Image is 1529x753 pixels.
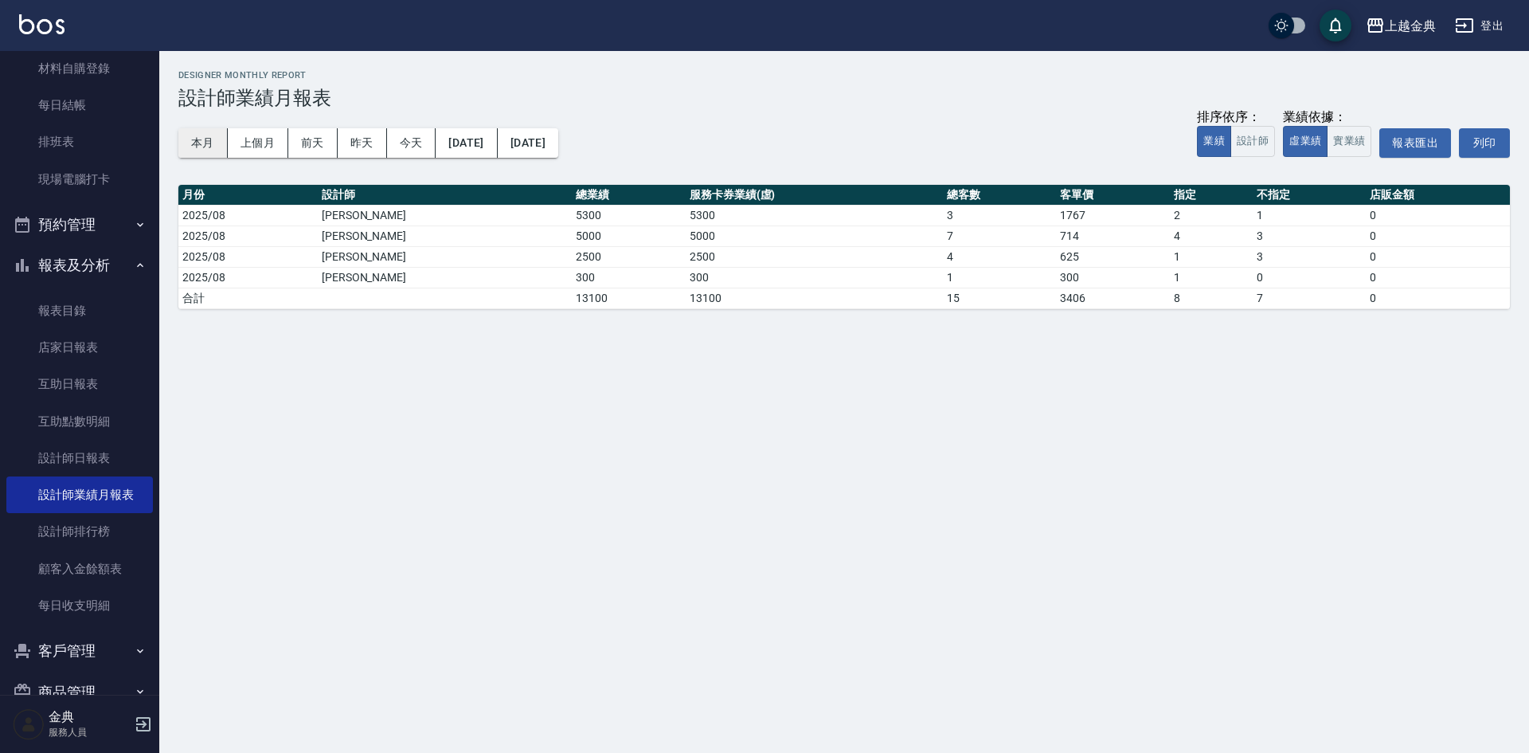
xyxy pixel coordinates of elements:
button: 實業績 [1327,126,1371,157]
td: [PERSON_NAME] [318,267,573,288]
td: 0 [1366,205,1510,226]
div: 業績依據： [1283,109,1371,126]
td: 1 [943,267,1056,288]
td: 3 [1253,246,1366,267]
td: 4 [1170,226,1253,246]
td: 714 [1056,226,1169,246]
button: [DATE] [436,128,497,158]
th: 月份 [178,185,318,206]
button: 上個月 [228,128,288,158]
a: 材料自購登錄 [6,50,153,87]
a: 每日收支明細 [6,587,153,624]
td: 5000 [572,226,685,246]
td: 2025/08 [178,226,318,246]
button: 客戶管理 [6,630,153,672]
a: 現場電腦打卡 [6,161,153,198]
img: Logo [19,14,65,34]
td: [PERSON_NAME] [318,226,573,246]
th: 總業績 [572,185,685,206]
button: 預約管理 [6,204,153,245]
td: 2500 [686,246,943,267]
th: 服務卡券業績(虛) [686,185,943,206]
td: 300 [686,267,943,288]
button: 登出 [1449,11,1510,41]
td: 0 [1366,267,1510,288]
td: 13100 [686,288,943,308]
a: 設計師日報表 [6,440,153,477]
a: 互助日報表 [6,366,153,402]
td: 1767 [1056,205,1169,226]
a: 設計師業績月報表 [6,477,153,513]
td: 300 [1056,267,1169,288]
h3: 設計師業績月報表 [178,87,1510,109]
button: 上越金典 [1359,10,1442,42]
th: 指定 [1170,185,1253,206]
td: 5300 [572,205,685,226]
a: 互助點數明細 [6,403,153,440]
td: 3 [1253,226,1366,246]
th: 店販金額 [1366,185,1510,206]
td: 1 [1170,246,1253,267]
th: 不指定 [1253,185,1366,206]
td: 1 [1253,205,1366,226]
td: 5000 [686,226,943,246]
td: 300 [572,267,685,288]
button: 昨天 [338,128,387,158]
td: 2025/08 [178,205,318,226]
a: 顧客入金餘額表 [6,551,153,587]
button: [DATE] [498,128,558,158]
td: 13100 [572,288,685,308]
td: 2025/08 [178,246,318,267]
th: 設計師 [318,185,573,206]
button: 前天 [288,128,338,158]
button: 報表及分析 [6,245,153,286]
td: 0 [1366,288,1510,308]
td: 3 [943,205,1056,226]
a: 店家日報表 [6,329,153,366]
a: 報表目錄 [6,292,153,329]
h2: Designer Monthly Report [178,70,1510,80]
th: 客單價 [1056,185,1169,206]
button: 設計師 [1230,126,1275,157]
button: 本月 [178,128,228,158]
td: 2025/08 [178,267,318,288]
td: 2 [1170,205,1253,226]
th: 總客數 [943,185,1056,206]
td: 0 [1366,246,1510,267]
h5: 金典 [49,709,130,725]
td: 2500 [572,246,685,267]
td: 0 [1366,226,1510,246]
div: 上越金典 [1385,16,1436,36]
td: [PERSON_NAME] [318,246,573,267]
a: 設計師排行榜 [6,513,153,550]
button: 虛業績 [1283,126,1328,157]
td: 1 [1170,267,1253,288]
div: 排序依序： [1197,109,1275,126]
button: 商品管理 [6,672,153,713]
td: 5300 [686,205,943,226]
td: 4 [943,246,1056,267]
button: save [1320,10,1351,41]
td: 625 [1056,246,1169,267]
td: 7 [943,226,1056,246]
td: [PERSON_NAME] [318,205,573,226]
td: 合計 [178,288,318,308]
a: 排班表 [6,124,153,160]
img: Person [13,708,45,740]
button: 列印 [1459,128,1510,158]
button: 報表匯出 [1379,128,1451,158]
td: 3406 [1056,288,1169,308]
td: 15 [943,288,1056,308]
table: a dense table [178,185,1510,309]
button: 業績 [1197,126,1231,157]
td: 0 [1253,267,1366,288]
p: 服務人員 [49,725,130,739]
td: 8 [1170,288,1253,308]
button: 今天 [387,128,436,158]
a: 每日結帳 [6,87,153,124]
td: 7 [1253,288,1366,308]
